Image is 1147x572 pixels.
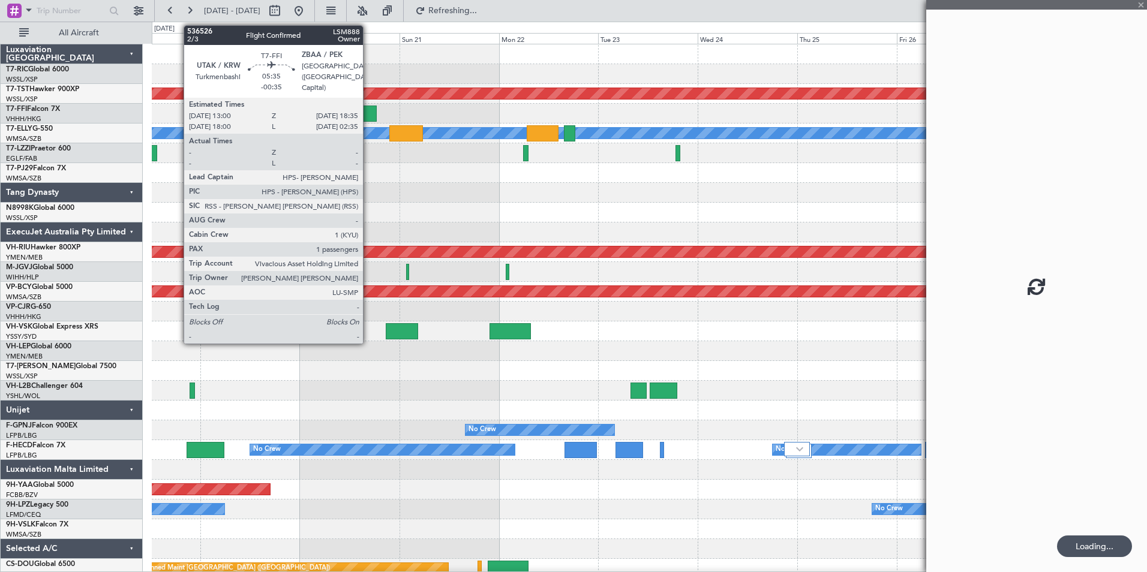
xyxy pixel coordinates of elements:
div: Sun 21 [400,33,499,44]
span: VH-RIU [6,244,31,251]
a: WSSL/XSP [6,75,38,84]
div: Sat 20 [300,33,400,44]
div: Thu 25 [797,33,897,44]
img: arrow-gray.svg [796,447,803,451]
a: T7-ELLYG-550 [6,125,53,133]
a: LFPB/LBG [6,451,37,460]
a: WMSA/SZB [6,293,41,302]
a: F-GPNJFalcon 900EX [6,422,77,429]
a: F-HECDFalcon 7X [6,442,65,449]
span: T7-RIC [6,66,28,73]
span: VH-L2B [6,383,31,390]
a: VH-LEPGlobal 6000 [6,343,71,350]
a: 9H-VSLKFalcon 7X [6,521,68,528]
span: T7-TST [6,86,29,93]
div: Tue 23 [598,33,698,44]
a: T7-RICGlobal 6000 [6,66,69,73]
div: No Crew [776,441,803,459]
div: No Crew [469,421,496,439]
span: N8998K [6,204,34,212]
span: CS-DOU [6,561,34,568]
span: F-GPNJ [6,422,32,429]
span: T7-PJ29 [6,165,33,172]
button: Refreshing... [410,1,482,20]
a: 9H-YAAGlobal 5000 [6,481,74,489]
a: EGLF/FAB [6,154,37,163]
span: VH-LEP [6,343,31,350]
span: T7-FFI [6,106,27,113]
a: VP-BCYGlobal 5000 [6,284,73,291]
span: T7-ELLY [6,125,32,133]
span: VP-CJR [6,303,31,311]
a: T7-FFIFalcon 7X [6,106,60,113]
div: [DATE] [154,24,175,34]
a: YSHL/WOL [6,392,40,401]
div: Wed 24 [698,33,797,44]
span: 9H-YAA [6,481,33,489]
a: WMSA/SZB [6,174,41,183]
span: 9H-VSLK [6,521,35,528]
a: VH-RIUHawker 800XP [6,244,80,251]
div: Loading... [1057,535,1132,557]
a: LFMD/CEQ [6,510,41,519]
span: T7-LZZI [6,145,31,152]
a: VP-CJRG-650 [6,303,51,311]
span: F-HECD [6,442,32,449]
a: WMSA/SZB [6,134,41,143]
a: T7-PJ29Falcon 7X [6,165,66,172]
a: VH-L2BChallenger 604 [6,383,83,390]
span: 9H-LPZ [6,501,30,508]
a: VHHH/HKG [6,115,41,124]
a: T7-TSTHawker 900XP [6,86,79,93]
div: Mon 22 [499,33,599,44]
a: WIHH/HLP [6,273,39,282]
a: FCBB/BZV [6,490,38,499]
a: WSSL/XSP [6,95,38,104]
div: No Crew [875,500,903,518]
a: YMEN/MEB [6,253,43,262]
a: VH-VSKGlobal Express XRS [6,323,98,330]
span: VH-VSK [6,323,32,330]
a: CS-DOUGlobal 6500 [6,561,75,568]
div: Fri 19 [200,33,300,44]
span: [DATE] - [DATE] [204,5,260,16]
a: WMSA/SZB [6,530,41,539]
div: Fri 26 [897,33,996,44]
a: 9H-LPZLegacy 500 [6,501,68,508]
span: VP-BCY [6,284,32,291]
a: T7-LZZIPraetor 600 [6,145,71,152]
a: WSSL/XSP [6,213,38,222]
span: Refreshing... [428,7,478,15]
span: All Aircraft [31,29,127,37]
div: No Crew [253,441,281,459]
a: M-JGVJGlobal 5000 [6,264,73,271]
button: All Aircraft [13,23,130,43]
a: YMEN/MEB [6,352,43,361]
a: LFPB/LBG [6,431,37,440]
input: Trip Number [37,2,106,20]
a: T7-[PERSON_NAME]Global 7500 [6,363,116,370]
a: WSSL/XSP [6,372,38,381]
a: YSSY/SYD [6,332,37,341]
a: VHHH/HKG [6,312,41,321]
span: M-JGVJ [6,264,32,271]
span: T7-[PERSON_NAME] [6,363,76,370]
a: N8998KGlobal 6000 [6,204,74,212]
